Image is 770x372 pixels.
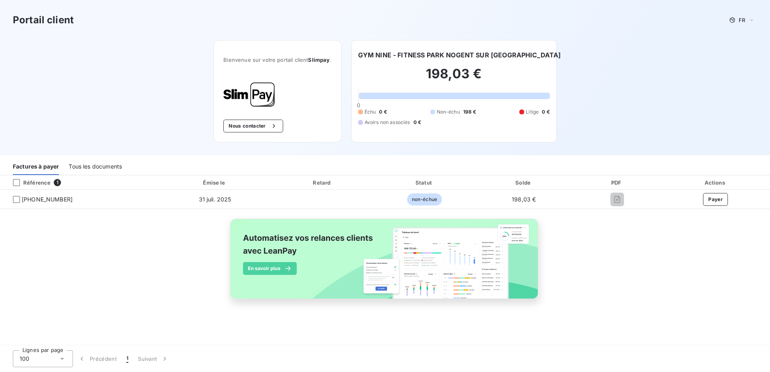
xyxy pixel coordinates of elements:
span: Litige [526,108,539,116]
img: Company logo [223,82,275,107]
span: FR [739,17,745,23]
span: 0 € [542,108,549,116]
div: Tous les documents [69,158,122,175]
span: non-échue [407,193,442,205]
button: Suivant [133,350,174,367]
span: Non-échu [437,108,460,116]
span: 1 [54,179,61,186]
span: Bienvenue sur votre portail client . [223,57,331,63]
div: Actions [663,179,768,187]
span: 31 juil. 2025 [199,196,231,203]
span: Échu [365,108,376,116]
button: 1 [122,350,133,367]
div: Statut [376,179,473,187]
h3: Portail client [13,13,74,27]
span: 0 € [413,119,421,126]
button: Précédent [73,350,122,367]
h6: GYM NINE - FITNESS PARK NOGENT SUR [GEOGRAPHIC_DATA] [358,50,561,60]
button: Nous contacter [223,120,283,132]
img: banner [223,214,547,313]
div: Référence [6,179,51,186]
div: PDF [575,179,660,187]
span: 100 [20,355,29,363]
span: [PHONE_NUMBER] [22,195,73,203]
div: Solde [476,179,571,187]
span: Slimpay [308,57,330,63]
div: Retard [273,179,373,187]
span: 198,03 € [512,196,536,203]
span: 0 [357,102,360,108]
div: Factures à payer [13,158,59,175]
button: Payer [703,193,728,206]
span: 198 € [463,108,476,116]
span: Avoirs non associés [365,119,410,126]
span: 0 € [379,108,387,116]
span: 1 [126,355,128,363]
div: Émise le [160,179,269,187]
h2: 198,03 € [358,66,550,90]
